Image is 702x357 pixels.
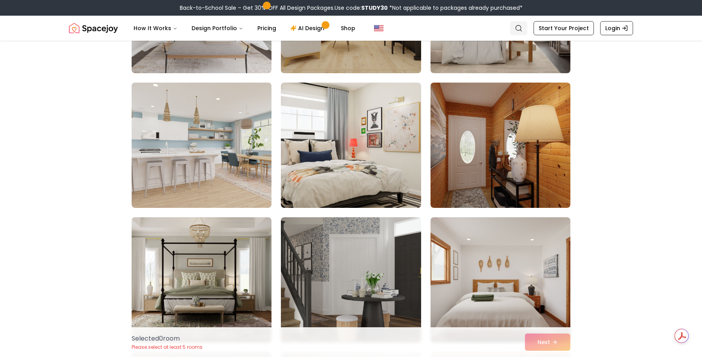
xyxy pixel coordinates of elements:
[69,16,633,41] nav: Global
[251,20,282,36] a: Pricing
[127,20,362,36] nav: Main
[132,217,271,343] img: Room room-10
[374,23,384,33] img: United States
[132,334,203,343] p: Selected 0 room
[69,20,118,36] img: Spacejoy Logo
[132,344,203,350] p: Please select at least 5 rooms
[335,4,388,12] span: Use code:
[127,20,184,36] button: How It Works
[600,21,633,35] a: Login
[281,217,421,343] img: Room room-11
[281,83,421,208] img: Room room-8
[69,20,118,36] a: Spacejoy
[180,4,523,12] div: Back-to-School Sale – Get 30% OFF All Design Packages.
[185,20,250,36] button: Design Portfolio
[361,4,388,12] b: STUDY30
[335,20,362,36] a: Shop
[431,83,570,208] img: Room room-9
[431,217,570,343] img: Room room-12
[284,20,333,36] a: AI Design
[132,83,271,208] img: Room room-7
[534,21,594,35] a: Start Your Project
[388,4,523,12] span: *Not applicable to packages already purchased*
